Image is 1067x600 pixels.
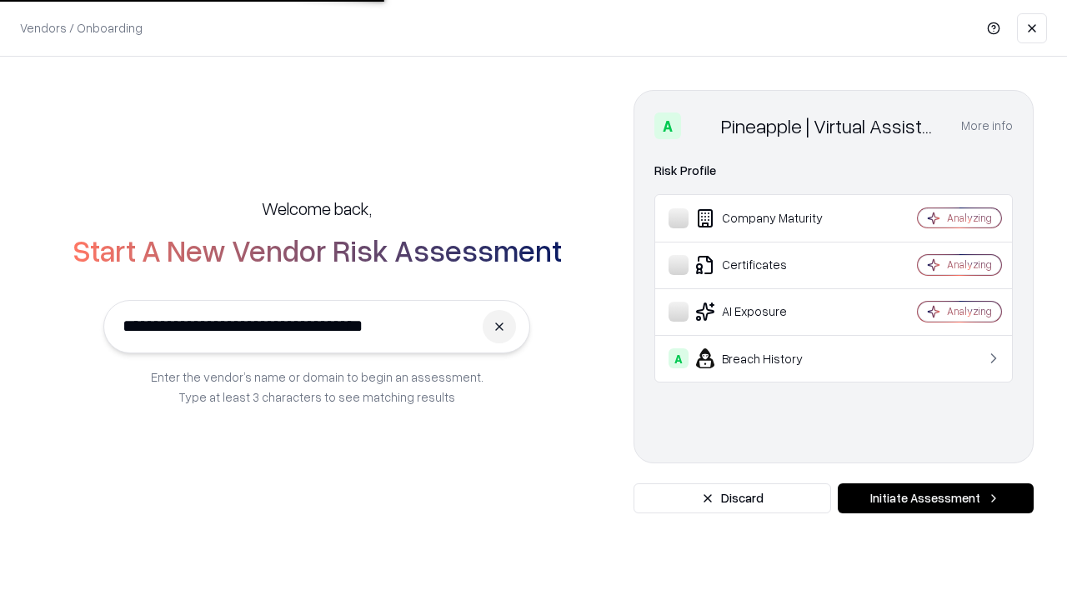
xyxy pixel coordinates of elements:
[654,161,1013,181] div: Risk Profile
[947,257,992,272] div: Analyzing
[669,302,868,322] div: AI Exposure
[669,348,868,368] div: Breach History
[688,112,714,139] img: Pineapple | Virtual Assistant Agency
[947,304,992,318] div: Analyzing
[654,112,681,139] div: A
[20,19,143,37] p: Vendors / Onboarding
[151,367,483,407] p: Enter the vendor’s name or domain to begin an assessment. Type at least 3 characters to see match...
[721,112,941,139] div: Pineapple | Virtual Assistant Agency
[634,483,831,513] button: Discard
[838,483,1034,513] button: Initiate Assessment
[262,197,372,220] h5: Welcome back,
[669,255,868,275] div: Certificates
[669,208,868,228] div: Company Maturity
[961,111,1013,141] button: More info
[947,211,992,225] div: Analyzing
[73,233,562,267] h2: Start A New Vendor Risk Assessment
[669,348,689,368] div: A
